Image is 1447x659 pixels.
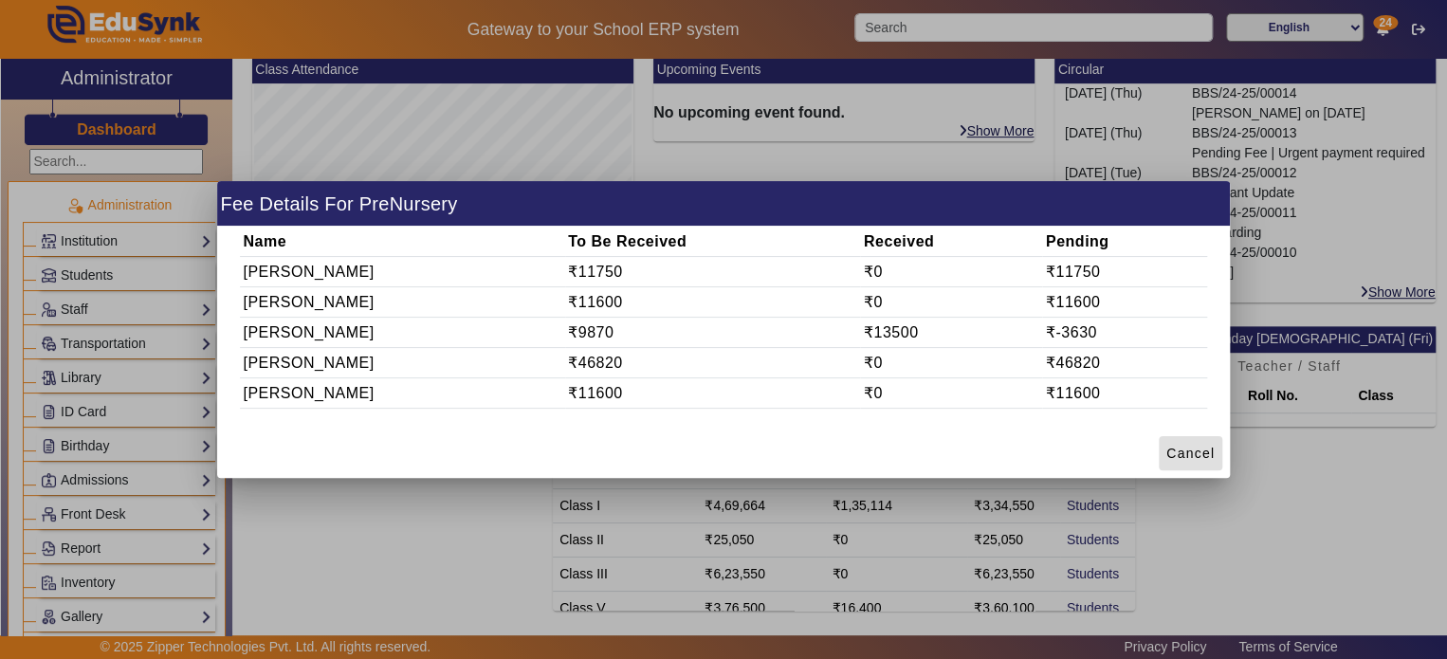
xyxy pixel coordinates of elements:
span: Cancel [1166,444,1215,464]
td: [PERSON_NAME] [240,257,565,287]
th: Name [240,227,565,257]
td: ₹11750 [565,257,861,287]
td: ₹-3630 [1042,318,1207,348]
td: ₹0 [860,287,1042,318]
h1: Fee Details For PreNursery [217,181,1230,226]
th: To Be Received [565,227,861,257]
td: ₹11750 [1042,257,1207,287]
td: ₹11600 [565,378,861,409]
td: [PERSON_NAME] [240,348,565,378]
td: ₹0 [860,348,1042,378]
td: [PERSON_NAME] [240,287,565,318]
td: ₹0 [860,257,1042,287]
td: ₹9870 [565,318,861,348]
th: Pending [1042,227,1207,257]
td: ₹0 [860,378,1042,409]
td: ₹11600 [1042,378,1207,409]
td: [PERSON_NAME] [240,378,565,409]
td: ₹11600 [565,287,861,318]
button: Cancel [1159,436,1222,470]
td: ₹46820 [1042,348,1207,378]
td: ₹46820 [565,348,861,378]
td: [PERSON_NAME] [240,318,565,348]
td: ₹11600 [1042,287,1207,318]
td: ₹13500 [860,318,1042,348]
th: Received [860,227,1042,257]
